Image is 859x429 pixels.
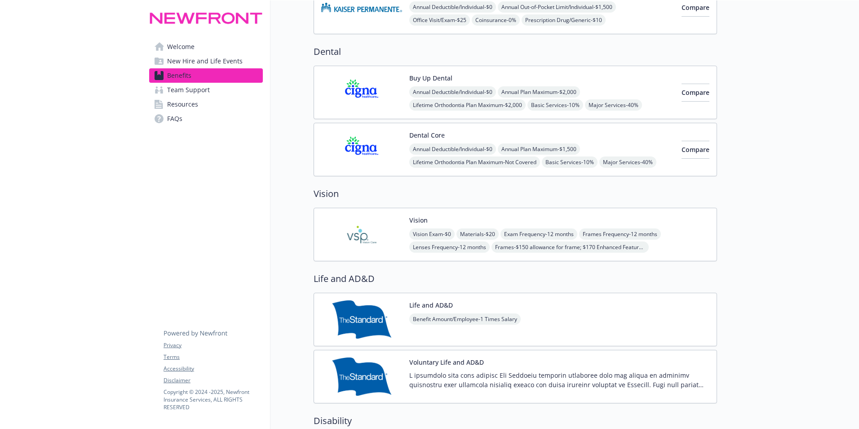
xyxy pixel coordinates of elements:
h2: Life and AD&D [314,272,717,286]
a: New Hire and Life Events [149,54,263,68]
span: Office Visit/Exam - $25 [409,14,470,26]
p: Copyright © 2024 - 2025 , Newfront Insurance Services, ALL RIGHTS RESERVED [164,388,262,411]
span: Annual Deductible/Individual - $0 [409,1,496,13]
a: FAQs [149,112,263,126]
span: Major Services - 40% [585,99,642,111]
span: Exam Frequency - 12 months [500,228,577,240]
button: Buy Up Dental [409,73,452,83]
a: Accessibility [164,365,262,373]
span: Resources [167,97,198,112]
span: Major Services - 40% [599,156,656,168]
a: Terms [164,353,262,361]
img: Standard Insurance Company carrier logo [321,300,402,339]
a: Benefits [149,68,263,83]
img: Vision Service Plan carrier logo [321,215,402,254]
span: FAQs [167,112,182,126]
span: New Hire and Life Events [167,54,243,68]
button: Voluntary Life and AD&D [409,357,484,367]
a: Team Support [149,83,263,97]
span: Benefit Amount/Employee - 1 Times Salary [409,313,521,325]
span: Prescription Drug/Generic - $10 [522,14,606,26]
h2: Dental [314,45,717,58]
span: Coinsurance - 0% [472,14,520,26]
a: Disclaimer [164,376,262,384]
span: Annual Deductible/Individual - $0 [409,143,496,155]
span: Team Support [167,83,210,97]
span: Lifetime Orthodontia Plan Maximum - Not Covered [409,156,540,168]
p: L ipsumdolo sita cons adipisc Eli Seddoeiu temporin utlaboree dolo mag aliqua en adminimv quisnos... [409,371,709,389]
button: Compare [682,84,709,102]
span: Materials - $20 [456,228,499,240]
button: Compare [682,141,709,159]
span: Vision Exam - $0 [409,228,455,240]
span: Lifetime Orthodontia Plan Maximum - $2,000 [409,99,526,111]
span: Compare [682,145,709,154]
span: Frames - $150 allowance for frame; $170 Enhanced Featured Frame Brands allowance; 20% savings on ... [491,241,649,253]
h2: Disability [314,414,717,428]
img: CIGNA carrier logo [321,130,402,169]
a: Privacy [164,341,262,349]
span: Lenses Frequency - 12 months [409,241,490,253]
h2: Vision [314,187,717,201]
span: Frames Frequency - 12 months [579,228,661,240]
img: Standard Insurance Company carrier logo [321,357,402,396]
button: Vision [409,215,428,225]
img: CIGNA carrier logo [321,73,402,112]
button: Dental Core [409,130,445,140]
span: Compare [682,3,709,12]
span: Annual Deductible/Individual - $0 [409,86,496,98]
a: Welcome [149,40,263,54]
span: Annual Out-of-Pocket Limit/Individual - $1,500 [498,1,616,13]
span: Compare [682,88,709,97]
span: Basic Services - 10% [527,99,583,111]
button: Life and AD&D [409,300,453,310]
span: Annual Plan Maximum - $2,000 [498,86,580,98]
span: Annual Plan Maximum - $1,500 [498,143,580,155]
span: Basic Services - 10% [542,156,598,168]
a: Resources [149,97,263,112]
span: Welcome [167,40,195,54]
span: Benefits [167,68,191,83]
